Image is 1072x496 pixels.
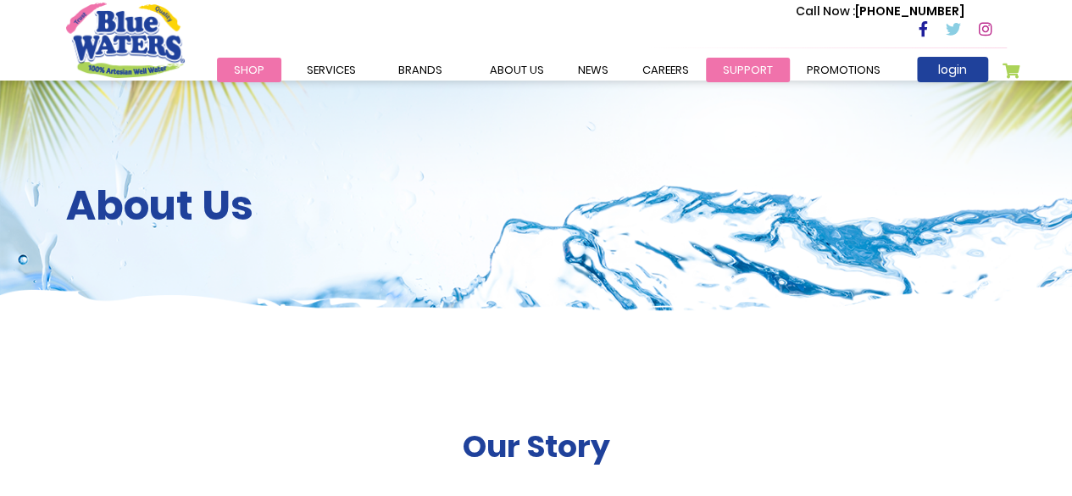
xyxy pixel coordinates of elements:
a: Promotions [790,58,897,82]
a: careers [625,58,706,82]
a: login [917,57,988,82]
a: support [706,58,790,82]
span: Call Now : [796,3,855,20]
a: about us [473,58,561,82]
span: Services [307,62,356,78]
p: [PHONE_NUMBER] [796,3,964,20]
a: News [561,58,625,82]
span: Brands [398,62,442,78]
span: Shop [234,62,264,78]
a: store logo [66,3,185,77]
h2: About Us [66,181,1007,231]
h2: Our Story [463,428,610,465]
